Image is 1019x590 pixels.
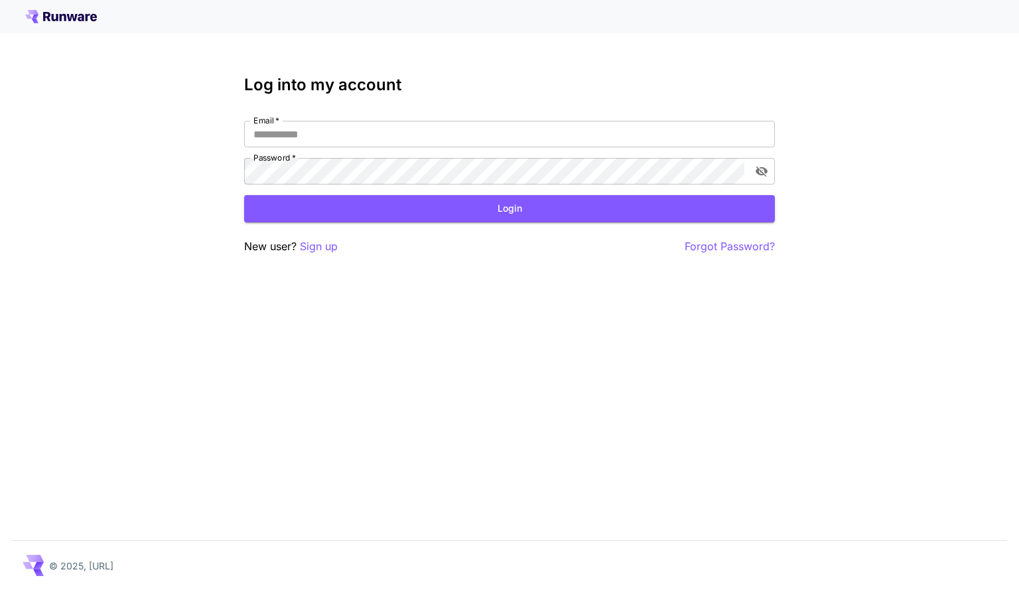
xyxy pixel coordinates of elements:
button: Sign up [300,238,338,255]
h3: Log into my account [244,76,775,94]
button: Forgot Password? [685,238,775,255]
button: toggle password visibility [750,159,774,183]
label: Password [253,152,296,163]
label: Email [253,115,279,126]
p: © 2025, [URL] [49,559,113,573]
p: New user? [244,238,338,255]
button: Login [244,195,775,222]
